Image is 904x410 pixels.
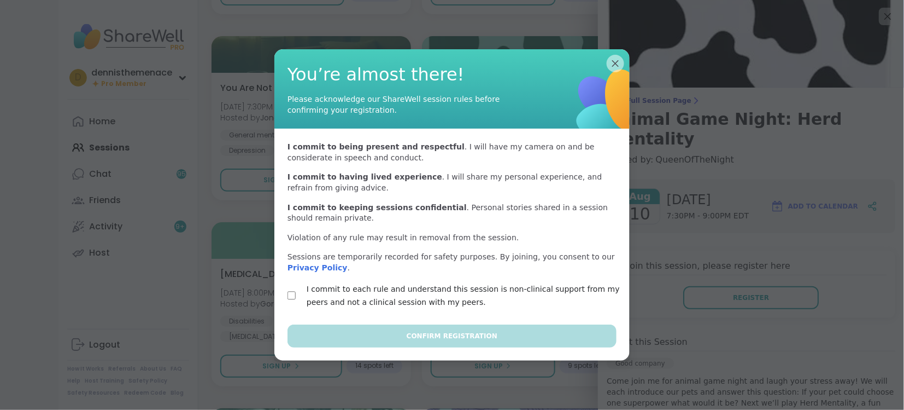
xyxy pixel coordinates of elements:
[287,252,617,273] p: Sessions are temporarily recorded for safety purposes. By joining, you consent to our .
[287,233,519,244] p: Violation of any rule may result in removal from the session.
[307,282,623,309] label: I commit to each rule and understand this session is non-clinical support from my peers and not a...
[287,172,442,181] b: I commit to having lived experience
[287,62,617,87] span: You’re almost there!
[535,30,684,179] img: ShareWell Logomark
[287,142,617,163] p: . I will have my camera on and be considerate in speech and conduct.
[287,203,617,224] p: . Personal stories shared in a session should remain private.
[287,142,465,151] b: I commit to being present and respectful
[287,94,506,116] div: Please acknowledge our ShareWell session rules before confirming your registration.
[287,325,617,348] button: Confirm Registration
[407,331,497,341] span: Confirm Registration
[287,203,467,212] b: I commit to keeping sessions confidential
[287,172,617,193] p: . I will share my personal experience, and refrain from giving advice.
[287,263,348,272] a: Privacy Policy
